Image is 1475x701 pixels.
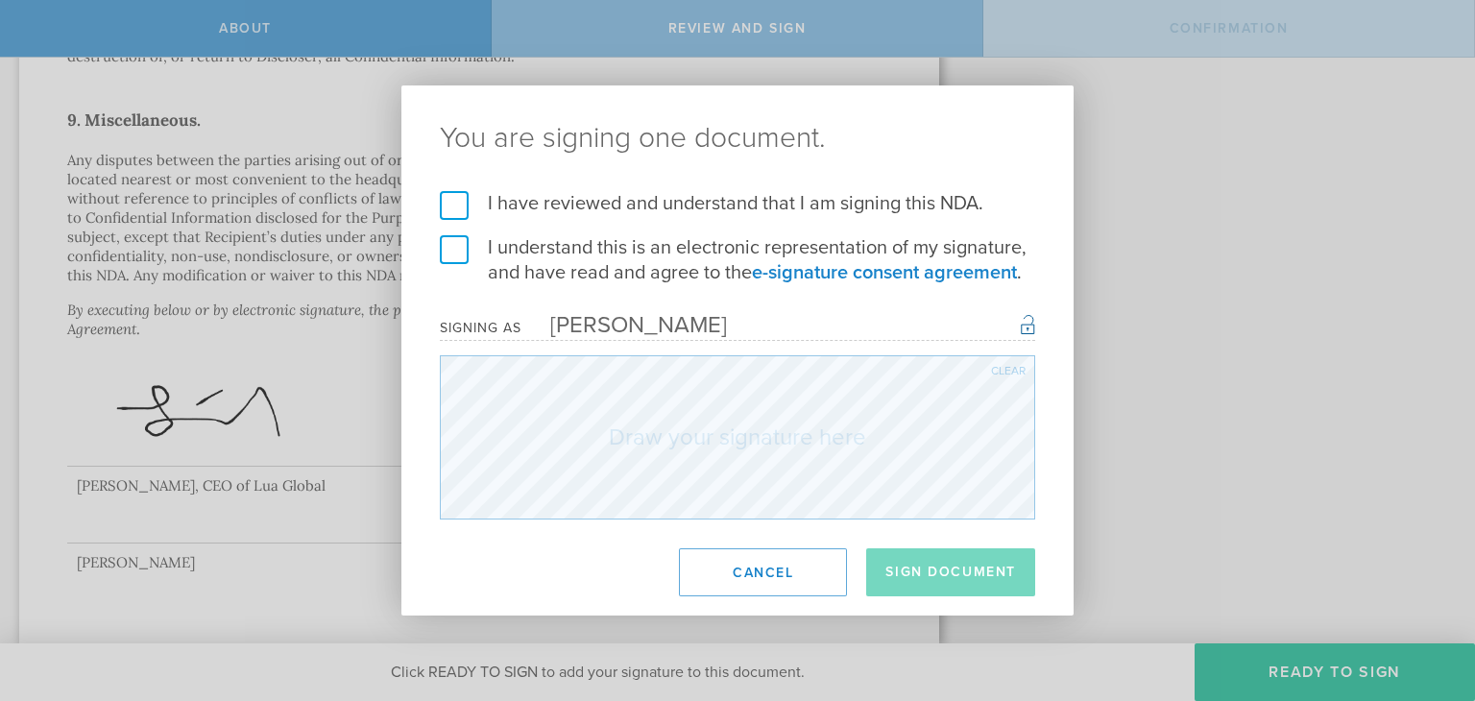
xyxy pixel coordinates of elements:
[866,548,1035,596] button: Sign Document
[440,235,1035,285] label: I understand this is an electronic representation of my signature, and have read and agree to the .
[440,191,1035,216] label: I have reviewed and understand that I am signing this NDA.
[679,548,847,596] button: Cancel
[521,311,727,339] div: [PERSON_NAME]
[440,320,521,336] div: Signing as
[752,261,1017,284] a: e-signature consent agreement
[1379,551,1475,643] iframe: Chat Widget
[440,124,1035,153] ng-pluralize: You are signing one document.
